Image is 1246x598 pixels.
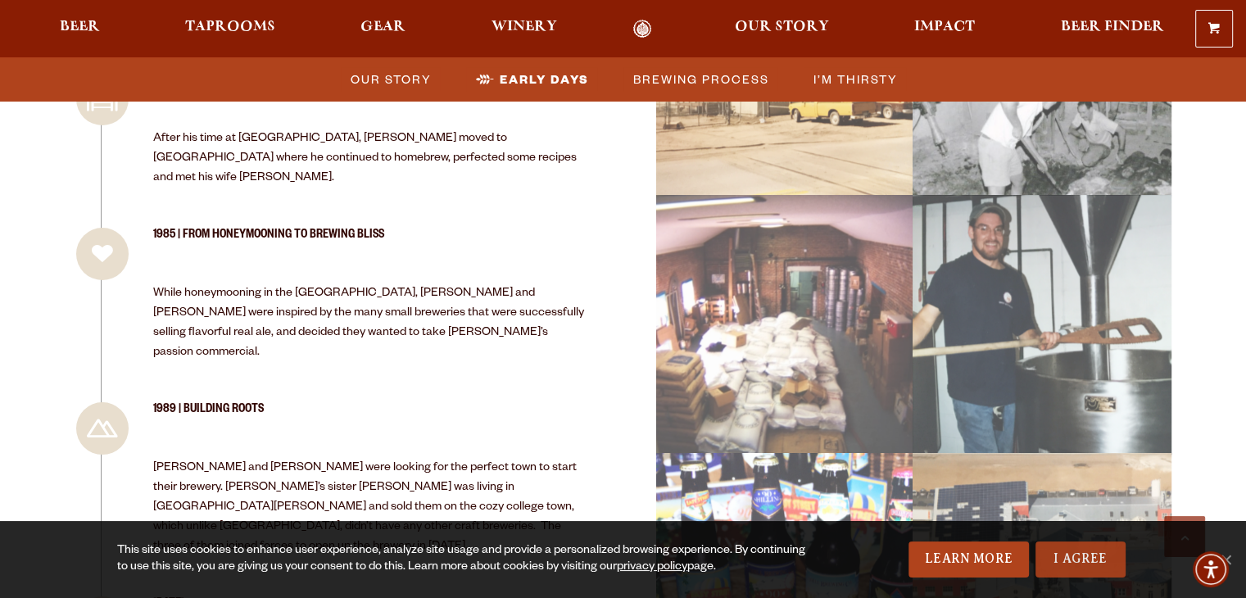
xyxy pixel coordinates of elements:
[735,20,829,34] span: Our Story
[804,67,906,91] a: I’m Thirsty
[117,543,816,576] div: This site uses cookies to enhance user experience, analyze site usage and provide a personalized ...
[1049,20,1174,39] a: Beer Finder
[153,284,591,363] p: While honeymooning in the [GEOGRAPHIC_DATA], [PERSON_NAME] and [PERSON_NAME] were inspired by the...
[633,67,769,91] span: Brewing Process
[500,67,589,91] span: Early Days
[623,67,777,91] a: Brewing Process
[153,129,591,188] p: After his time at [GEOGRAPHIC_DATA], [PERSON_NAME] moved to [GEOGRAPHIC_DATA] where he continued ...
[914,20,975,34] span: Impact
[185,20,275,34] span: Taprooms
[813,67,898,91] span: I’m Thirsty
[360,20,406,34] span: Gear
[656,195,914,453] a: image 03_52 Picture 6
[913,195,1171,453] a: image 604014265.491664
[655,195,914,455] div: 03_52 Picture 6
[153,402,591,433] h3: 1989 | Building Roots
[350,20,416,39] a: Gear
[481,20,568,39] a: Winery
[60,20,100,34] span: Beer
[49,20,111,39] a: Beer
[617,561,687,574] a: privacy policy
[908,541,1029,578] a: Learn More
[341,67,440,91] a: Our Story
[1164,516,1205,557] a: Scroll to top
[1193,551,1229,587] div: Accessibility Menu
[612,20,673,39] a: Odell Home
[153,228,591,258] h3: 1985 | From Honeymooning to Brewing Bliss
[724,20,840,39] a: Our Story
[904,20,985,39] a: Impact
[466,67,597,91] a: Early Days
[174,20,286,39] a: Taprooms
[351,67,432,91] span: Our Story
[1035,541,1126,578] a: I Agree
[153,459,591,557] p: [PERSON_NAME] and [PERSON_NAME] were looking for the perfect town to start their brewery. [PERSON...
[1060,20,1163,34] span: Beer Finder
[492,20,557,34] span: Winery
[913,195,1171,455] div: 604014265.491664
